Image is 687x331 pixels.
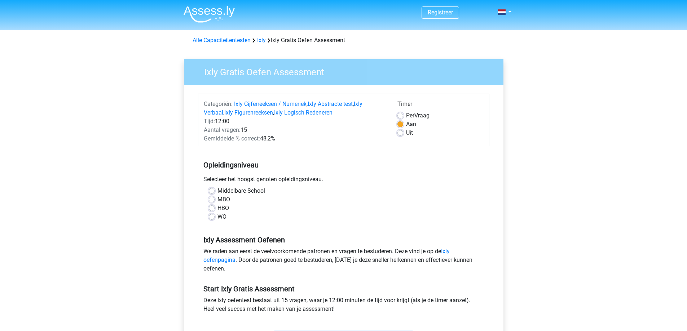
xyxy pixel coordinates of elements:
div: 15 [198,126,392,134]
label: HBO [217,204,229,213]
div: Selecteer het hoogst genoten opleidingsniveau. [198,175,489,187]
a: Ixly Cijferreeksen / Numeriek [234,100,307,107]
div: 12:00 [198,117,392,126]
h5: Opleidingsniveau [203,158,484,172]
span: Tijd: [204,118,215,125]
a: Alle Capaciteitentesten [193,37,251,44]
div: We raden aan eerst de veelvoorkomende patronen en vragen te bestuderen. Deze vind je op de . Door... [198,247,489,276]
div: , , , , [198,100,392,117]
a: Ixly Logisch Redeneren [274,109,333,116]
label: MBO [217,195,230,204]
label: Middelbare School [217,187,265,195]
label: Aan [406,120,416,129]
label: Uit [406,129,413,137]
label: Vraag [406,111,430,120]
img: Assessly [184,6,235,23]
span: Aantal vragen: [204,126,241,133]
span: Categoriën: [204,100,233,107]
div: Ixly Gratis Oefen Assessment [190,36,498,45]
div: 48,2% [198,134,392,143]
span: Gemiddelde % correct: [204,135,260,142]
h3: Ixly Gratis Oefen Assessment [195,64,498,78]
a: Ixly Abstracte test [308,100,353,107]
a: Ixly [257,37,266,44]
div: Deze Ixly oefentest bestaat uit 15 vragen, waar je 12:00 minuten de tijd voor krijgt (als je de t... [198,296,489,316]
a: Ixly Figurenreeksen [224,109,273,116]
div: Timer [397,100,484,111]
label: WO [217,213,226,221]
span: Per [406,112,414,119]
h5: Ixly Assessment Oefenen [203,236,484,244]
h5: Start Ixly Gratis Assessment [203,285,484,293]
a: Registreer [428,9,453,16]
